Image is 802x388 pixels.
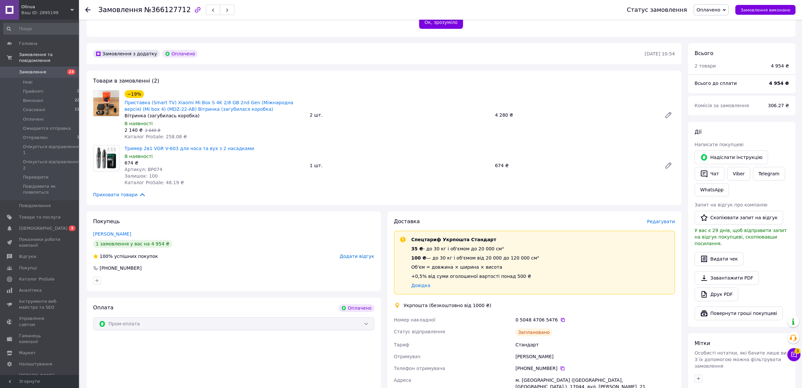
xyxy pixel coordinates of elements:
span: Ожидается отправка [23,126,71,131]
span: Показники роботи компанії [19,237,61,248]
span: Очікується відправлення 2 [23,159,82,171]
span: Каталог ProSale: 258.08 ₴ [125,134,187,139]
a: Приставка (Smart TV) Xiaomi Mi Box S 4K 2/8 GB 2nd Gen (Міжнародна версія) (Mi box 4) (MDZ-22-AB)... [125,100,293,112]
span: Комісія за замовлення [694,103,749,108]
div: Оплачено [339,304,374,312]
span: Оплата [93,304,113,311]
div: Замовлення з додатку [93,50,160,58]
a: Друк PDF [694,287,738,301]
button: Замовлення виконано [735,5,795,15]
a: Редагувати [662,108,675,122]
span: 2 товари [694,63,716,68]
span: Аналітика [19,287,42,293]
span: Olinua [21,4,70,10]
span: Прийняті [23,88,43,94]
button: Надіслати інструкцію [694,150,768,164]
a: WhatsApp [694,183,729,196]
span: [DEMOGRAPHIC_DATA] [19,225,68,231]
span: Каталог ProSale: 48.19 ₴ [125,180,184,185]
div: Стандарт [514,339,676,351]
span: Отримувач [394,354,421,359]
span: 1109 [75,107,84,113]
span: Залишок: 100 [125,173,158,179]
div: Об'єм = довжина × ширина × висота [411,264,539,270]
div: Укрпошта (безкоштовно від 1000 ₴) [402,302,493,309]
span: Налаштування [19,361,52,367]
div: — до 30 кг і об'ємом від 20 000 до 120 000 см³ [411,255,539,261]
span: У вас є 29 днів, щоб відправити запит на відгук покупцеві, скопіювавши посилання. [694,228,787,246]
span: Замовлення виконано [740,8,790,12]
a: Тример 2в1 VGR V-603 для носа та вух з 2 насадками [125,146,254,151]
div: 1 шт. [307,161,492,170]
div: 4 954 ₴ [771,63,789,69]
span: Мітки [694,340,710,346]
span: Маркет [19,350,36,356]
span: Артикул: BP074 [125,167,162,172]
span: 2 140 ₴ [125,127,143,133]
b: 4 954 ₴ [769,81,789,86]
time: [DATE] 10:54 [645,51,675,56]
span: Інструменти веб-майстра та SEO [19,299,61,310]
span: Товари в замовленні (2) [93,78,159,84]
span: 306.27 ₴ [768,103,789,108]
div: 4 280 ₴ [492,110,659,120]
span: Покупці [19,265,37,271]
span: Спецтариф Укрпошта Стандарт [411,237,496,242]
a: [PERSON_NAME] [93,231,131,237]
span: Редагувати [647,219,675,224]
span: Додати відгук [340,254,374,259]
span: Покупець [93,218,120,224]
div: Повернутися назад [85,7,90,13]
span: Головна [19,41,37,47]
a: Довідка [411,283,430,288]
span: Повідомити як появляться [23,184,82,195]
img: Тример 2в1 VGR V-603 для носа та вух з 2 насадками [93,147,119,170]
span: Номер накладної [394,317,436,322]
div: Заплановано [515,328,552,336]
div: Статус замовлення [627,7,687,13]
button: Чат [694,167,724,181]
div: 674 ₴ [125,160,304,166]
div: 0 5048 4706 5476 [515,317,675,323]
div: Оплачено [162,50,198,58]
span: Телефон отримувача [394,366,445,371]
div: +0,5% від суми оголошеної вартості понад 500 ₴ [411,273,539,280]
span: Запит на відгук про компанію [694,202,767,207]
span: Написати покупцеві [694,142,743,147]
span: Замовлення [19,69,46,75]
a: Редагувати [662,159,675,172]
div: успішних покупок [93,253,158,260]
input: Пошук [3,23,85,35]
span: Адреса [394,378,411,383]
span: Оплачено [696,7,720,12]
div: −19% [125,90,144,98]
a: Viber [727,167,750,181]
span: Тариф [394,342,409,347]
span: Відгуки [19,254,36,260]
span: В наявності [125,121,153,126]
div: 2 шт. [307,110,492,120]
button: Скопіювати запит на відгук [694,211,783,224]
span: Замовлення та повідомлення [19,52,79,64]
span: 100% [100,254,113,259]
span: Особисті нотатки, які бачите лише ви. З їх допомогою можна фільтрувати замовлення [694,350,788,369]
span: Товари та послуги [19,214,61,220]
span: №366127712 [144,6,191,14]
div: [PERSON_NAME] [514,351,676,362]
span: Повідомлення [19,203,51,209]
span: Оплачені [23,116,44,122]
span: Нові [23,79,32,85]
span: Виконані [23,98,43,104]
a: Завантажити PDF [694,271,759,285]
span: В наявності [125,154,153,159]
span: Всього до сплати [694,81,737,86]
span: Приховати товари [93,191,146,198]
span: 35 ₴ [411,246,423,251]
div: [PHONE_NUMBER] [515,365,675,372]
span: 23 [67,69,75,75]
span: Замовлення [98,6,142,14]
span: Каталог ProSale [19,276,54,282]
span: Управління сайтом [19,316,61,327]
div: - до 30 кг і об'ємом до 20 000 см³ [411,245,539,252]
span: 3 [69,225,75,231]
